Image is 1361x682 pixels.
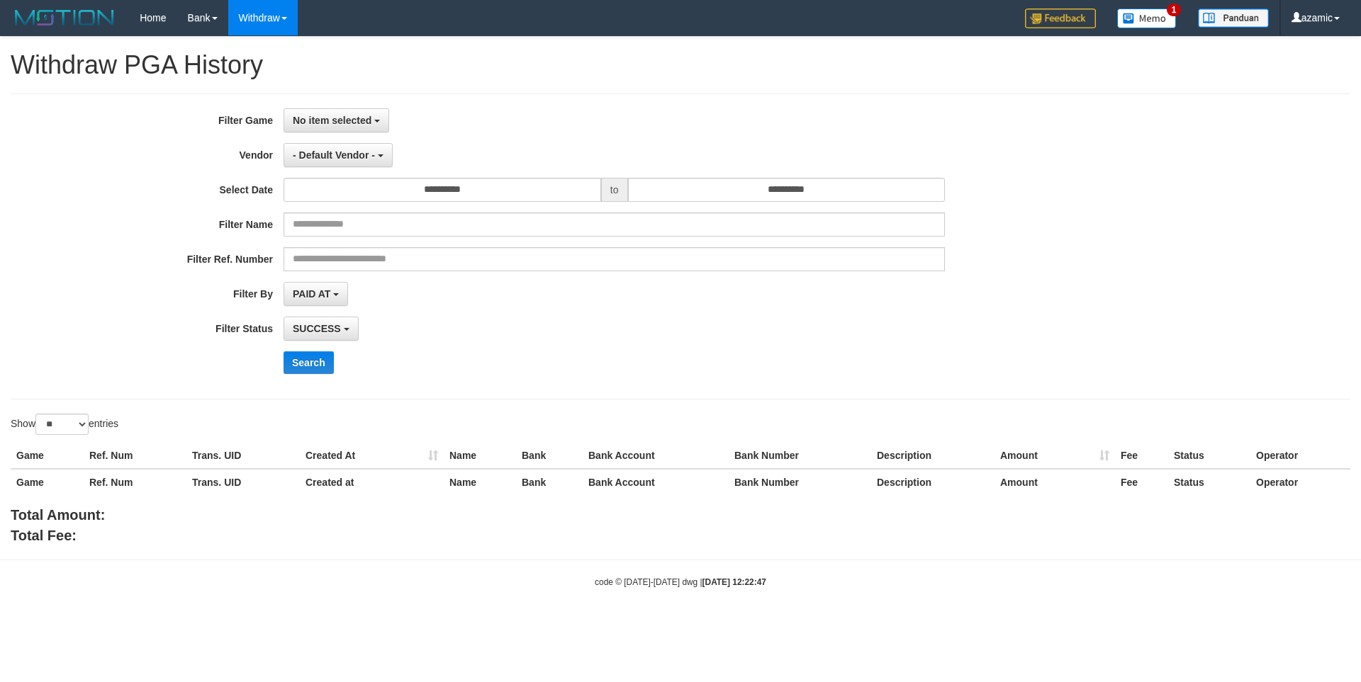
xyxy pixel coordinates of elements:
th: Bank Number [729,443,871,469]
button: - Default Vendor - [284,143,393,167]
th: Created At [300,443,444,469]
img: Feedback.jpg [1025,8,1096,28]
th: Trans. UID [186,469,300,495]
img: MOTION_logo.png [11,7,118,28]
img: Button%20Memo.svg [1117,8,1177,28]
th: Bank [516,443,583,469]
small: code © [DATE]-[DATE] dwg | [595,577,766,587]
span: - Default Vendor - [293,149,375,161]
button: SUCCESS [284,317,359,341]
span: 1 [1167,4,1182,16]
b: Total Fee: [11,528,77,543]
select: Showentries [35,414,89,435]
b: Total Amount: [11,507,105,523]
span: No item selected [293,115,371,126]
th: Game [11,443,84,469]
span: to [601,178,628,202]
th: Ref. Num [84,469,186,495]
th: Operator [1250,443,1350,469]
button: Search [284,351,334,374]
strong: [DATE] 12:22:47 [702,577,766,587]
th: Fee [1115,443,1168,469]
button: No item selected [284,108,389,132]
label: Show entries [11,414,118,435]
th: Amount [995,443,1115,469]
th: Name [444,443,516,469]
th: Amount [995,469,1115,495]
button: PAID AT [284,282,348,306]
th: Description [871,469,995,495]
th: Created at [300,469,444,495]
th: Game [11,469,84,495]
th: Bank Account [583,443,729,469]
th: Bank Account [583,469,729,495]
span: PAID AT [293,288,330,300]
th: Status [1168,443,1250,469]
span: SUCCESS [293,323,341,334]
th: Trans. UID [186,443,300,469]
th: Description [871,443,995,469]
img: panduan.png [1198,8,1269,28]
h1: Withdraw PGA History [11,51,1350,79]
th: Operator [1250,469,1350,495]
th: Bank Number [729,469,871,495]
th: Status [1168,469,1250,495]
th: Ref. Num [84,443,186,469]
th: Bank [516,469,583,495]
th: Name [444,469,516,495]
th: Fee [1115,469,1168,495]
